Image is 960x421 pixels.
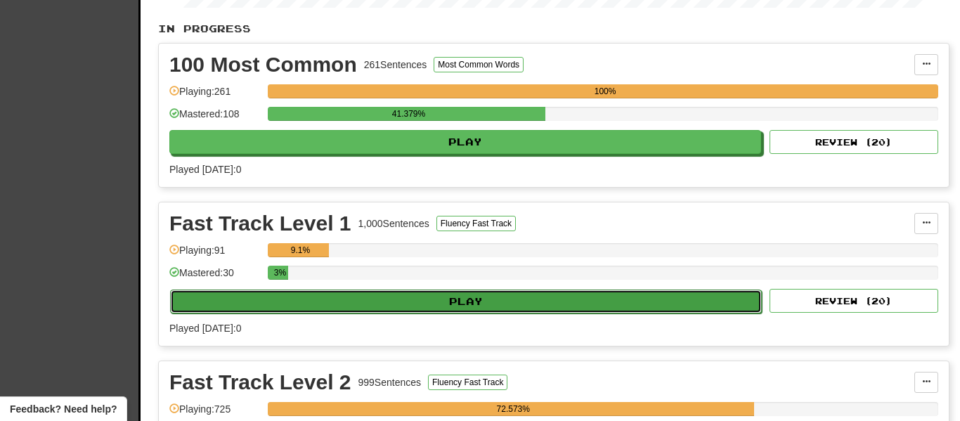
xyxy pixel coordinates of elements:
button: Play [170,290,762,313]
div: 72.573% [272,402,754,416]
p: In Progress [158,22,949,36]
span: Played [DATE]: 0 [169,323,241,334]
div: 261 Sentences [364,58,427,72]
button: Fluency Fast Track [428,375,507,390]
div: 100% [272,84,938,98]
span: Open feedback widget [10,402,117,416]
button: Review (20) [770,130,938,154]
div: Mastered: 108 [169,107,261,130]
div: 100 Most Common [169,54,357,75]
button: Fluency Fast Track [436,216,516,231]
div: 41.379% [272,107,545,121]
div: 999 Sentences [358,375,422,389]
div: Playing: 261 [169,84,261,108]
button: Play [169,130,761,154]
div: Playing: 91 [169,243,261,266]
div: Fast Track Level 1 [169,213,351,234]
span: Played [DATE]: 0 [169,164,241,175]
button: Most Common Words [434,57,524,72]
div: 1,000 Sentences [358,216,429,231]
button: Review (20) [770,289,938,313]
div: Mastered: 30 [169,266,261,289]
div: 3% [272,266,287,280]
div: Fast Track Level 2 [169,372,351,393]
div: 9.1% [272,243,329,257]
